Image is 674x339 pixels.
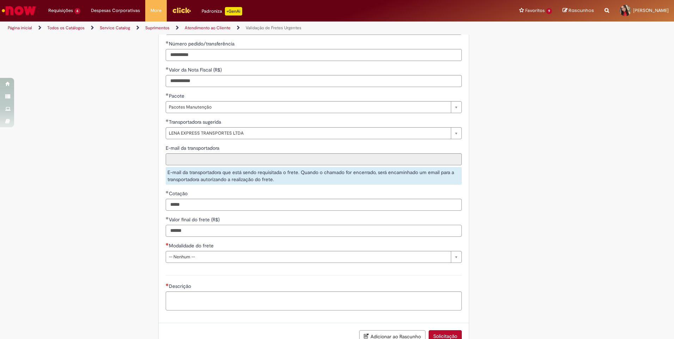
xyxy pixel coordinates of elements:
[166,153,462,165] input: E-mail da transportadora
[74,8,80,14] span: 6
[185,25,231,31] a: Atendimento ao Cliente
[169,119,222,125] span: Transportadora sugerida
[525,7,545,14] span: Favoritos
[166,75,462,87] input: Valor da Nota Fiscal (R$)
[202,7,242,16] div: Padroniza
[166,145,221,151] span: Somente leitura - E-mail da transportadora
[47,25,85,31] a: Todos os Catálogos
[169,283,192,289] span: Descrição
[151,7,161,14] span: More
[166,119,169,122] span: Obrigatório Preenchido
[169,67,223,73] span: Valor da Nota Fiscal (R$)
[145,25,170,31] a: Suprimentos
[169,41,236,47] span: Número pedido/transferência
[169,242,215,249] span: Modalidade do frete
[246,25,301,31] a: Validação de Fretes Urgentes
[169,128,447,139] span: LENA EXPRESS TRANSPORTES LTDA
[166,167,462,185] div: E-mail da transportadora que está sendo requisitada o frete. Quando o chamado for encerrado, será...
[166,225,462,237] input: Valor final do frete (R$)
[546,8,552,14] span: 9
[166,49,462,61] input: Número pedido/transferência
[166,217,169,220] span: Obrigatório Preenchido
[100,25,130,31] a: Service Catalog
[166,93,169,96] span: Obrigatório Preenchido
[5,21,444,35] ul: Trilhas de página
[169,251,447,263] span: -- Nenhum --
[563,7,594,14] a: Rascunhos
[166,191,169,193] span: Obrigatório Preenchido
[225,7,242,16] p: +GenAi
[166,283,169,286] span: Necessários
[166,41,169,44] span: Obrigatório Preenchido
[172,5,191,16] img: click_logo_yellow_360x200.png
[169,93,186,99] span: Pacote
[169,101,447,113] span: Pacotes Manutenção
[91,7,140,14] span: Despesas Corporativas
[8,25,32,31] a: Página inicial
[569,7,594,14] span: Rascunhos
[169,190,189,197] span: Cotação
[633,7,669,13] span: [PERSON_NAME]
[166,291,462,310] textarea: Descrição
[166,199,462,211] input: Cotação
[169,216,221,223] span: Valor final do frete (R$)
[166,67,169,70] span: Obrigatório Preenchido
[1,4,37,18] img: ServiceNow
[48,7,73,14] span: Requisições
[166,243,169,246] span: Necessários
